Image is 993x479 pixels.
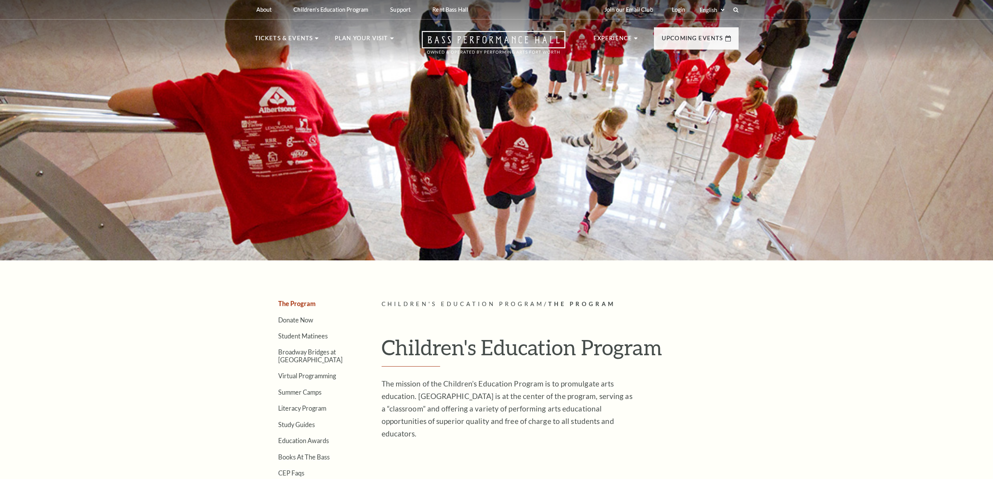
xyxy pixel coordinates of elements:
a: Literacy Program [278,404,326,412]
span: Children's Education Program [382,301,544,307]
select: Select: [698,6,726,14]
p: / [382,299,739,309]
a: The Program [278,300,316,307]
a: Summer Camps [278,388,322,396]
p: Upcoming Events [662,34,723,48]
p: Rent Bass Hall [432,6,468,13]
p: Tickets & Events [255,34,313,48]
a: Virtual Programming [278,372,336,379]
a: CEP Faqs [278,469,304,477]
span: The Program [548,301,616,307]
p: Experience [593,34,632,48]
a: Study Guides [278,421,315,428]
p: The mission of the Children’s Education Program is to promulgate arts education. [GEOGRAPHIC_DATA... [382,378,635,440]
h1: Children's Education Program [382,335,739,367]
a: Donate Now [278,316,313,324]
p: Children's Education Program [293,6,368,13]
p: Plan Your Visit [335,34,388,48]
a: Broadway Bridges at [GEOGRAPHIC_DATA] [278,348,343,363]
a: Student Matinees [278,332,328,340]
p: About [256,6,272,13]
a: Books At The Bass [278,453,330,461]
a: Education Awards [278,437,329,444]
p: Support [390,6,410,13]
